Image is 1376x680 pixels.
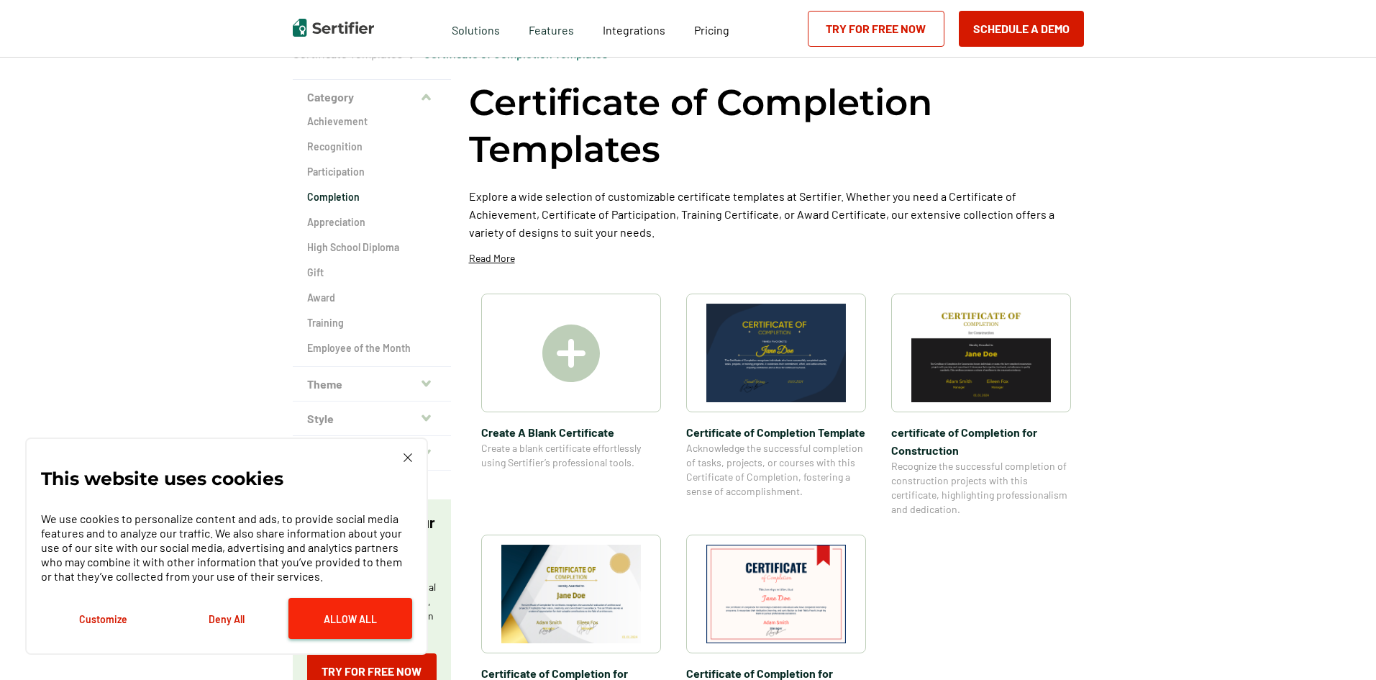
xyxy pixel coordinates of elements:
[686,423,866,441] span: Certificate of Completion Template
[529,19,574,37] span: Features
[603,23,665,37] span: Integrations
[307,140,437,154] a: Recognition
[307,316,437,330] a: Training
[959,11,1084,47] button: Schedule a Demo
[293,114,451,367] div: Category
[307,114,437,129] a: Achievement
[694,23,729,37] span: Pricing
[542,325,600,382] img: Create A Blank Certificate
[452,19,500,37] span: Solutions
[706,304,846,402] img: Certificate of Completion Template
[307,165,437,179] a: Participation
[1304,611,1376,680] iframe: Chat Widget
[41,471,283,486] p: This website uses cookies
[307,215,437,230] a: Appreciation
[481,441,661,470] span: Create a blank certificate effortlessly using Sertifier’s professional tools.
[686,441,866,499] span: Acknowledge the successful completion of tasks, projects, or courses with this Certificate of Com...
[891,459,1071,517] span: Recognize the successful completion of construction projects with this certificate, highlighting ...
[891,294,1071,517] a: certificate of Completion for Constructioncertificate of Completion for ConstructionRecognize the...
[293,80,451,114] button: Category
[911,304,1051,402] img: certificate of Completion for Construction
[603,19,665,37] a: Integrations
[288,598,412,639] button: Allow All
[307,240,437,255] a: High School Diploma
[469,187,1084,241] p: Explore a wide selection of customizable certificate templates at Sertifier. Whether you need a C...
[307,291,437,305] a: Award
[307,341,437,355] a: Employee of the Month
[41,598,165,639] button: Customize
[469,251,515,266] p: Read More
[404,453,412,462] img: Cookie Popup Close
[293,19,374,37] img: Sertifier | Digital Credentialing Platform
[808,11,944,47] a: Try for Free Now
[706,545,846,643] img: Certificate of Completion​ for Internships
[293,367,451,402] button: Theme
[165,598,288,639] button: Deny All
[293,436,451,471] button: Color
[481,423,661,441] span: Create A Blank Certificate
[469,79,1084,173] h1: Certificate of Completion Templates
[501,545,641,643] img: Certificate of Completion​ for Architect
[293,402,451,436] button: Style
[694,19,729,37] a: Pricing
[41,512,412,584] p: We use cookies to personalize content and ads, to provide social media features and to analyze ou...
[686,294,866,517] a: Certificate of Completion TemplateCertificate of Completion TemplateAcknowledge the successful co...
[307,190,437,204] a: Completion
[307,266,437,280] a: Gift
[891,423,1071,459] span: certificate of Completion for Construction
